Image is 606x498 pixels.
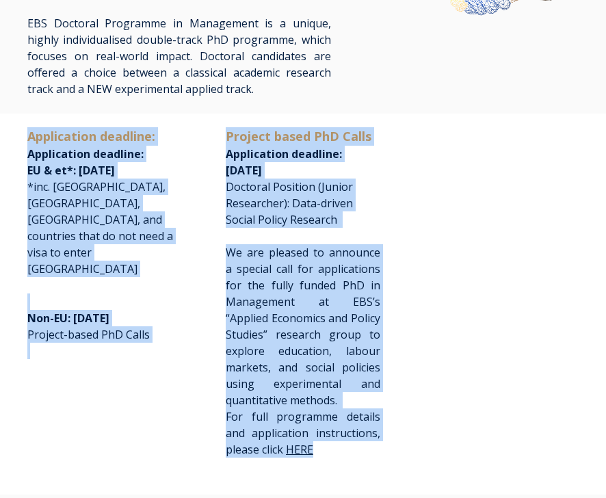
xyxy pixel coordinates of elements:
p: *inc. [GEOGRAPHIC_DATA], [GEOGRAPHIC_DATA], [GEOGRAPHIC_DATA], and countries that do not need a v... [27,127,182,277]
span: Project based PhD Calls [226,128,371,144]
span: [DATE] [226,163,262,178]
span: Application deadline: [226,129,371,161]
a: HERE [286,442,313,457]
span: Application deadline: [27,146,144,161]
span: Non-EU: [DATE] [27,311,109,326]
span: Doctoral Position (Junior Researcher): Data-driven Social Policy Research [226,179,353,227]
p: Project-based PhD Calls [27,293,182,359]
span: EU & et*: [DATE] [27,163,115,178]
p: EBS Doctoral Programme in Management is a unique, highly individualised double-track PhD programm... [27,15,331,97]
span: We are pleased to announce a special call for applications for the fully funded PhD in Management... [226,245,380,408]
span: Application deadline: [27,128,155,144]
span: For full programme details and application instructions, please click [226,409,380,457]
